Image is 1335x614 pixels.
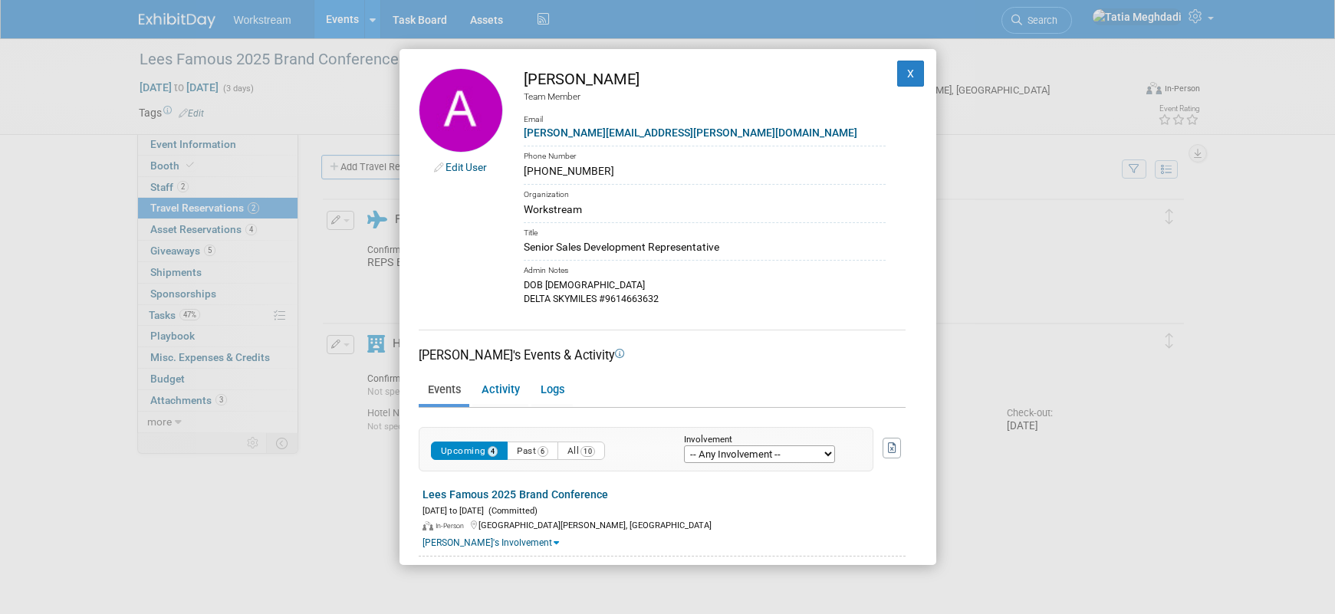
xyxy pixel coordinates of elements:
div: DOB [DEMOGRAPHIC_DATA] DELTA SKYMILES #9614663632 [524,277,886,306]
div: [PERSON_NAME]'s Events & Activity [419,346,906,364]
button: Past6 [507,442,558,461]
a: Events [419,377,469,404]
div: Title [524,222,886,240]
span: 4 [488,446,498,457]
span: In-Person [436,522,469,530]
img: In-Person Event [423,521,433,530]
div: Workstream [524,202,886,218]
div: Email [524,103,886,126]
span: (Committed) [484,506,538,516]
div: [GEOGRAPHIC_DATA][PERSON_NAME], [GEOGRAPHIC_DATA] [423,517,906,532]
a: IHOP Global Franchise Conference [423,564,594,576]
div: [PHONE_NUMBER] [524,163,886,179]
div: [PERSON_NAME] [524,68,886,90]
div: Involvement [684,435,850,445]
div: Team Member [524,90,886,103]
a: Activity [472,377,528,404]
button: X [897,61,925,87]
a: Logs [531,377,573,404]
span: 10 [580,446,595,457]
a: [PERSON_NAME]'s Involvement [423,537,559,548]
div: Admin Notes [524,260,886,277]
div: Senior Sales Development Representative [524,239,886,255]
span: 6 [538,446,548,457]
img: Andrew Walters [419,68,503,153]
a: Lees Famous 2025 Brand Conference [423,488,608,501]
a: [PERSON_NAME][EMAIL_ADDRESS][PERSON_NAME][DOMAIN_NAME] [524,126,857,139]
button: All10 [557,442,606,461]
a: Edit User [446,161,487,173]
div: [DATE] to [DATE] [423,503,906,517]
div: Organization [524,184,886,202]
div: Phone Number [524,146,886,163]
button: Upcoming4 [431,442,508,461]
